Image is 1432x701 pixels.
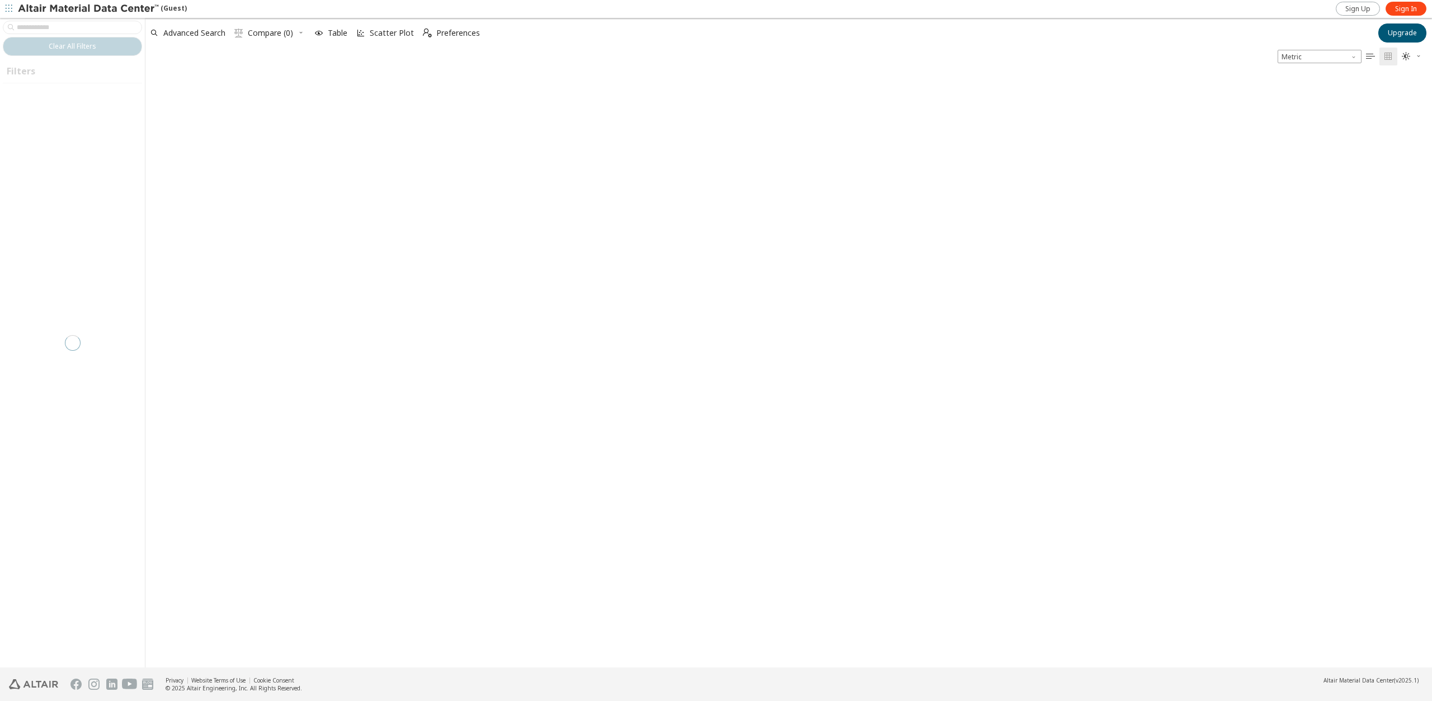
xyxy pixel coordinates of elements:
button: Theme [1397,48,1426,65]
i:  [423,29,432,37]
i:  [1366,52,1375,61]
div: © 2025 Altair Engineering, Inc. All Rights Reserved. [166,684,302,692]
span: Sign Up [1345,4,1370,13]
span: Preferences [436,29,480,37]
a: Cookie Consent [253,676,294,684]
a: Website Terms of Use [191,676,246,684]
div: (v2025.1) [1323,676,1419,684]
span: Metric [1278,50,1362,63]
i:  [234,29,243,37]
button: Table View [1362,48,1379,65]
span: Altair Material Data Center [1323,676,1394,684]
i:  [1402,52,1411,61]
img: Altair Material Data Center [18,3,161,15]
i:  [1384,52,1393,61]
span: Upgrade [1388,29,1417,37]
div: (Guest) [18,3,187,15]
span: Table [328,29,347,37]
div: Unit System [1278,50,1362,63]
a: Sign In [1386,2,1426,16]
a: Privacy [166,676,183,684]
span: Sign In [1395,4,1417,13]
span: Scatter Plot [370,29,414,37]
span: Compare (0) [248,29,293,37]
span: Advanced Search [163,29,225,37]
img: Altair Engineering [9,679,58,689]
button: Upgrade [1378,23,1426,43]
button: Tile View [1379,48,1397,65]
a: Sign Up [1336,2,1380,16]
